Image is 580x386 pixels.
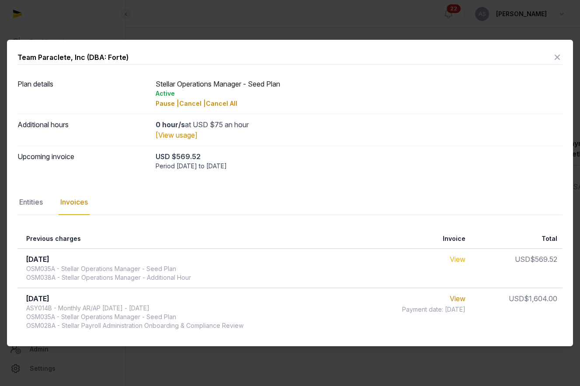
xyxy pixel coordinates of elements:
[26,264,191,282] div: OSM035A - Stellar Operations Manager - Seed Plan OSM038A - Stellar Operations Manager - Additiona...
[156,162,563,170] div: Period [DATE] to [DATE]
[179,100,206,107] span: Cancel |
[357,229,471,249] th: Invoice
[17,190,563,215] nav: Tabs
[156,120,185,129] strong: 0 hour/s
[156,151,563,162] div: USD $569.52
[59,190,90,215] div: Invoices
[450,294,465,303] a: View
[17,119,149,140] dt: Additional hours
[471,229,563,249] th: Total
[17,151,149,170] dt: Upcoming invoice
[17,190,45,215] div: Entities
[156,131,198,139] a: [View usage]
[450,255,465,264] a: View
[524,294,557,303] span: $1,604.00
[530,255,557,264] span: $569.52
[509,294,524,303] span: USD
[156,100,179,107] span: Pause |
[26,255,49,264] span: [DATE]
[26,304,243,330] div: ASY014B - Monthly AR/AP [DATE] - [DATE] OSM035A - Stellar Operations Manager - Seed Plan OSM028A ...
[156,89,563,98] div: Active
[515,255,530,264] span: USD
[206,100,237,107] span: Cancel All
[17,229,357,249] th: Previous charges
[26,294,49,303] span: [DATE]
[17,79,149,108] dt: Plan details
[156,79,563,108] div: Stellar Operations Manager - Seed Plan
[17,52,129,63] div: Team Paraclete, Inc (DBA: Forte)
[156,119,563,130] div: at USD $75 an hour
[402,305,465,314] span: Payment date: [DATE]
